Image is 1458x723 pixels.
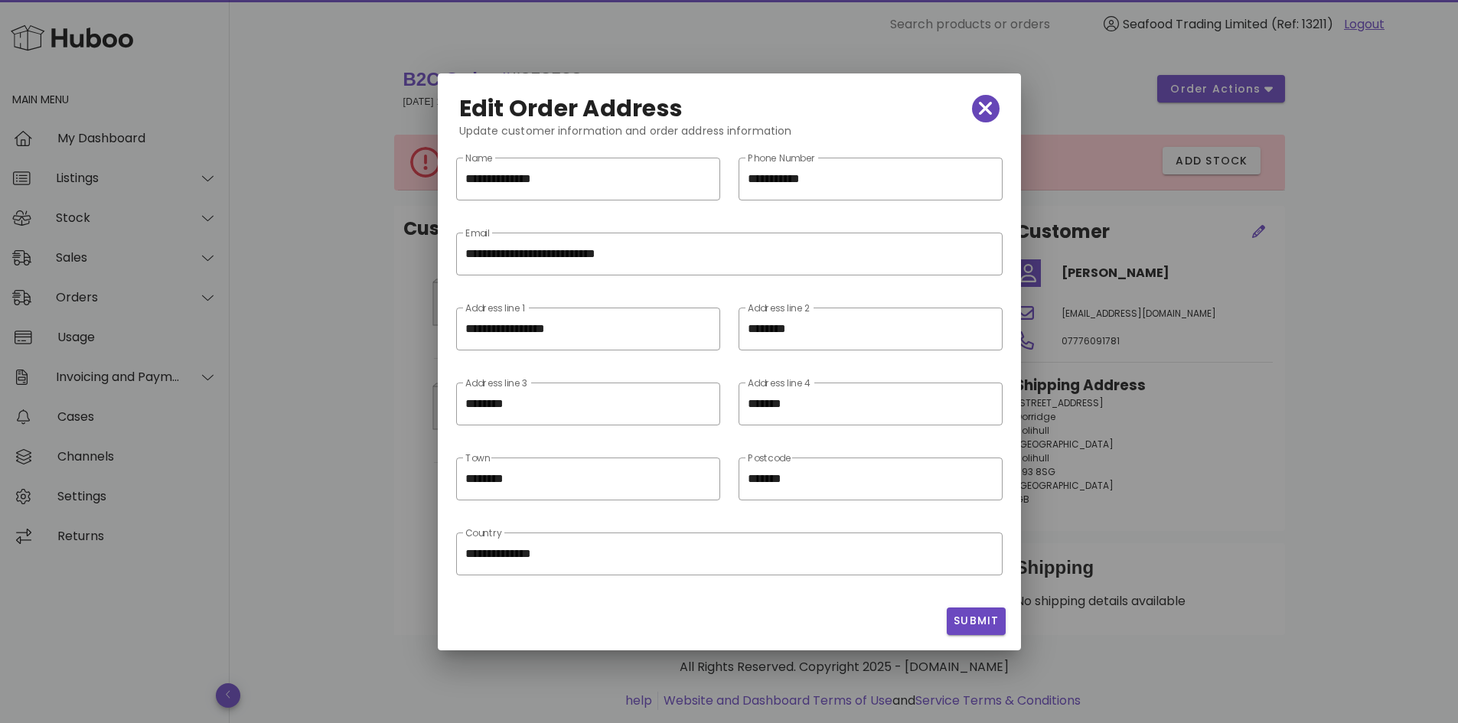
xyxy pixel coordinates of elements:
[465,528,502,539] label: Country
[447,122,1012,151] div: Update customer information and order address information
[748,453,791,464] label: Postcode
[465,228,490,239] label: Email
[459,96,683,121] h2: Edit Order Address
[748,153,816,164] label: Phone Number
[465,153,492,164] label: Name
[748,303,810,314] label: Address line 2
[748,378,811,389] label: Address line 4
[465,453,490,464] label: Town
[947,607,1006,635] button: Submit
[465,303,525,314] label: Address line 1
[465,378,527,389] label: Address line 3
[953,613,1000,629] span: Submit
